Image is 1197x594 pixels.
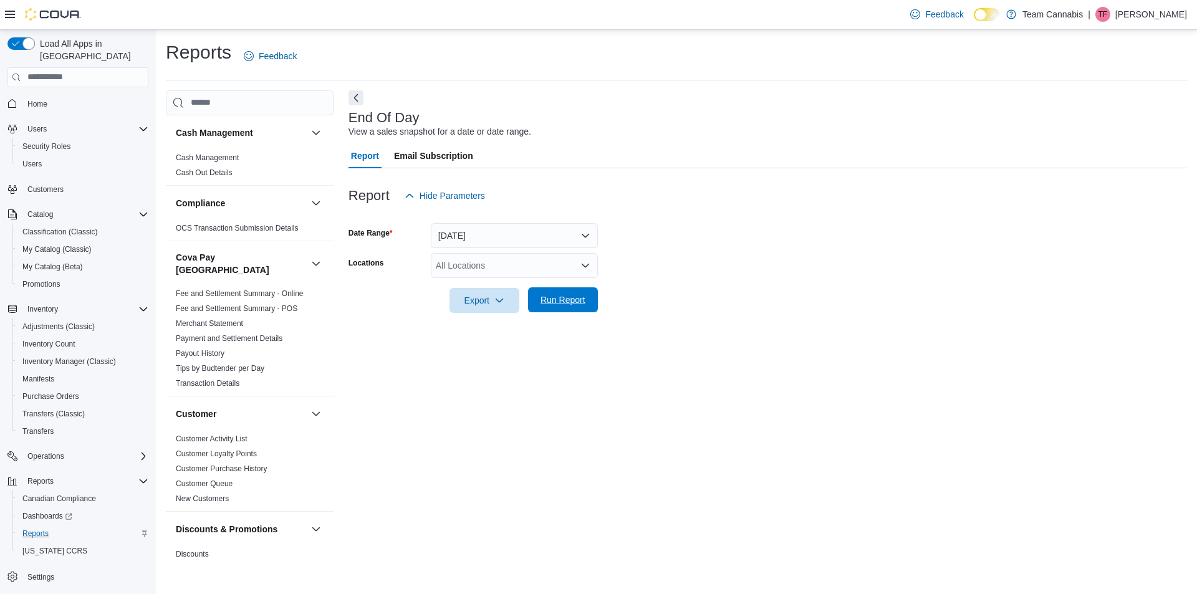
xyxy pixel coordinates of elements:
button: Transfers [12,423,153,440]
span: Users [22,159,42,169]
span: Fee and Settlement Summary - POS [176,304,297,314]
button: Export [449,288,519,313]
span: Customer Activity List [176,434,248,444]
div: Compliance [166,221,334,241]
a: OCS Transaction Submission Details [176,224,299,232]
button: Inventory Manager (Classic) [12,353,153,370]
span: Report [351,143,379,168]
a: Settings [22,570,59,585]
a: Payment and Settlement Details [176,334,282,343]
span: Adjustments (Classic) [22,322,95,332]
span: Transfers [22,426,54,436]
p: Team Cannabis [1022,7,1083,22]
span: Dark Mode [974,21,974,22]
span: Tips by Budtender per Day [176,363,264,373]
a: Reports [17,526,54,541]
button: Adjustments (Classic) [12,318,153,335]
div: Customer [166,431,334,511]
button: Classification (Classic) [12,223,153,241]
span: TF [1098,7,1108,22]
div: View a sales snapshot for a date or date range. [349,125,531,138]
button: Cova Pay [GEOGRAPHIC_DATA] [309,256,324,271]
span: Merchant Statement [176,319,243,328]
h3: End Of Day [349,110,420,125]
label: Date Range [349,228,393,238]
h3: Cash Management [176,127,253,139]
span: Hide Parameters [420,189,485,202]
a: Fee and Settlement Summary - Online [176,289,304,298]
span: Reports [27,476,54,486]
button: Transfers (Classic) [12,405,153,423]
button: Cash Management [176,127,306,139]
div: Cova Pay [GEOGRAPHIC_DATA] [166,286,334,396]
span: Feedback [925,8,963,21]
a: Adjustments (Classic) [17,319,100,334]
a: New Customers [176,494,229,503]
span: Canadian Compliance [17,491,148,506]
span: Inventory Count [22,339,75,349]
span: Adjustments (Classic) [17,319,148,334]
button: Compliance [176,197,306,209]
h3: Compliance [176,197,225,209]
span: Operations [27,451,64,461]
p: [PERSON_NAME] [1115,7,1187,22]
span: Dashboards [22,511,72,521]
button: Security Roles [12,138,153,155]
button: My Catalog (Classic) [12,241,153,258]
a: Transfers [17,424,59,439]
span: Customer Purchase History [176,464,267,474]
span: Classification (Classic) [22,227,98,237]
span: Feedback [259,50,297,62]
button: Users [2,120,153,138]
span: Inventory Count [17,337,148,352]
a: Cash Out Details [176,168,233,177]
h3: Customer [176,408,216,420]
img: Cova [25,8,81,21]
a: Customer Loyalty Points [176,449,257,458]
span: Washington CCRS [17,544,148,558]
button: [US_STATE] CCRS [12,542,153,560]
span: Settings [22,568,148,584]
span: Load All Apps in [GEOGRAPHIC_DATA] [35,37,148,62]
button: Inventory Count [12,335,153,353]
span: Run Report [541,294,585,306]
span: Home [27,99,47,109]
div: Cash Management [166,150,334,185]
span: Catalog [22,207,148,222]
span: Inventory [27,304,58,314]
button: Operations [22,449,69,464]
span: Security Roles [17,139,148,154]
span: Payout History [176,348,224,358]
button: Inventory [22,302,63,317]
a: Feedback [239,44,302,69]
span: Customers [22,181,148,197]
span: Purchase Orders [22,391,79,401]
h1: Reports [166,40,231,65]
a: Home [22,97,52,112]
span: Manifests [22,374,54,384]
button: Inventory [2,300,153,318]
a: Classification (Classic) [17,224,103,239]
span: Cash Management [176,153,239,163]
a: Dashboards [17,509,77,524]
span: [US_STATE] CCRS [22,546,87,556]
button: Open list of options [580,261,590,271]
span: Classification (Classic) [17,224,148,239]
span: My Catalog (Classic) [22,244,92,254]
span: Transfers (Classic) [17,406,148,421]
span: Security Roles [22,141,70,151]
span: Payment and Settlement Details [176,333,282,343]
a: Customer Activity List [176,434,248,443]
a: Security Roles [17,139,75,154]
span: Reports [22,529,49,539]
span: Reports [22,474,148,489]
span: Dashboards [17,509,148,524]
span: Inventory Manager (Classic) [17,354,148,369]
button: Home [2,95,153,113]
span: My Catalog (Beta) [17,259,148,274]
a: My Catalog (Beta) [17,259,88,274]
button: Discounts & Promotions [176,523,306,535]
span: Transfers [17,424,148,439]
span: Promotions [17,277,148,292]
span: Transaction Details [176,378,239,388]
